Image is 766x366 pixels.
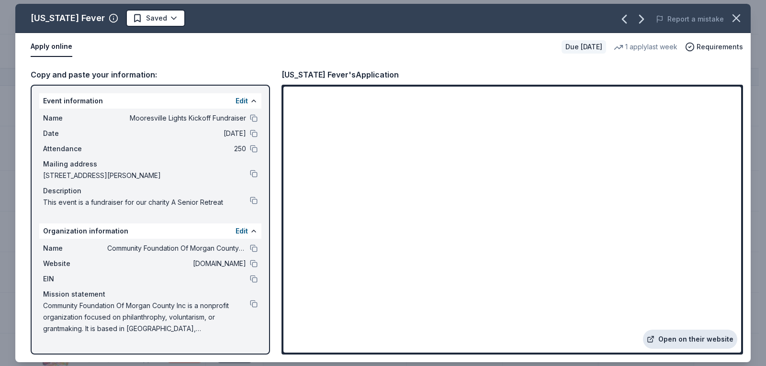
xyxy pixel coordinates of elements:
button: Edit [236,95,248,107]
div: Due [DATE] [562,40,606,54]
span: Date [43,128,107,139]
div: Organization information [39,223,261,239]
div: 1 apply last week [614,41,677,53]
button: Apply online [31,37,72,57]
span: Attendance [43,143,107,155]
span: Name [43,243,107,254]
span: Name [43,112,107,124]
div: Mission statement [43,288,258,300]
div: [US_STATE] Fever's Application [282,68,399,81]
div: Copy and paste your information: [31,68,270,81]
div: Description [43,185,258,197]
span: Saved [146,12,167,24]
div: [US_STATE] Fever [31,11,105,26]
button: Report a mistake [656,13,724,25]
span: Community Foundation Of Morgan County Inc [107,243,246,254]
a: Open on their website [643,330,737,349]
span: [DATE] [107,128,246,139]
button: Edit [236,225,248,237]
span: Requirements [697,41,743,53]
span: Website [43,258,107,269]
div: Mailing address [43,158,258,170]
span: [DOMAIN_NAME] [107,258,246,269]
button: Requirements [685,41,743,53]
span: 250 [107,143,246,155]
button: Saved [126,10,185,27]
span: EIN [43,273,107,285]
span: [STREET_ADDRESS][PERSON_NAME] [43,170,250,181]
span: This event is a fundraiser for our charity A Senior Retreat [43,197,250,208]
span: Community Foundation Of Morgan County Inc is a nonprofit organization focused on philanthrophy, v... [43,300,250,334]
div: Event information [39,93,261,109]
span: Mooresville Lights Kickoff Fundraiser [107,112,246,124]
